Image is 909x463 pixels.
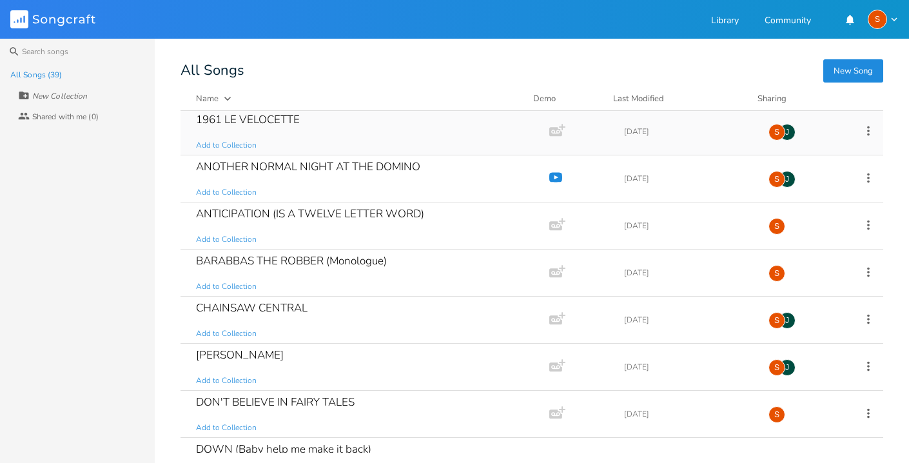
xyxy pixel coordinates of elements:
a: Library [711,16,739,27]
button: Last Modified [613,92,742,105]
div: Joe O [779,171,796,188]
div: [DATE] [624,175,753,182]
span: Add to Collection [196,187,257,198]
div: All Songs [181,64,883,77]
div: Joe O [779,312,796,329]
div: [PERSON_NAME] [196,350,284,360]
div: BARABBAS THE ROBBER (Monologue) [196,255,387,266]
div: ANTICIPATION (IS A TWELVE LETTER WORD) [196,208,424,219]
div: Spike Lancaster + Ernie Whalley [768,359,785,376]
span: Add to Collection [196,328,257,339]
span: Add to Collection [196,281,257,292]
span: Add to Collection [196,422,257,433]
div: Joe O [779,124,796,141]
div: Spike Lancaster + Ernie Whalley [768,218,785,235]
div: Demo [533,92,598,105]
div: Joe O [779,359,796,376]
span: Add to Collection [196,234,257,245]
div: DOWN (Baby help me make it back) [196,444,371,455]
span: Add to Collection [196,140,257,151]
div: Shared with me (0) [32,113,99,121]
button: S [868,10,899,29]
div: [DATE] [624,222,753,230]
div: [DATE] [624,269,753,277]
div: [DATE] [624,128,753,135]
div: New Collection [32,92,87,100]
div: [DATE] [624,410,753,418]
button: Name [196,92,518,105]
div: [DATE] [624,363,753,371]
div: 1961 LE VELOCETTE [196,114,300,125]
div: Spike Lancaster + Ernie Whalley [768,312,785,329]
div: Last Modified [613,93,664,104]
a: Community [765,16,811,27]
div: Spike Lancaster + Ernie Whalley [868,10,887,29]
div: Spike Lancaster + Ernie Whalley [768,265,785,282]
div: All Songs (39) [10,71,62,79]
div: [DATE] [624,316,753,324]
div: Spike Lancaster + Ernie Whalley [768,171,785,188]
div: Spike Lancaster + Ernie Whalley [768,406,785,423]
div: Spike Lancaster + Ernie Whalley [768,124,785,141]
button: New Song [823,59,883,83]
span: Add to Collection [196,375,257,386]
div: DON'T BELIEVE IN FAIRY TALES [196,397,355,408]
div: CHAINSAW CENTRAL [196,302,308,313]
div: ANOTHER NORMAL NIGHT AT THE DOMINO [196,161,420,172]
div: Sharing [757,92,835,105]
div: Name [196,93,219,104]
